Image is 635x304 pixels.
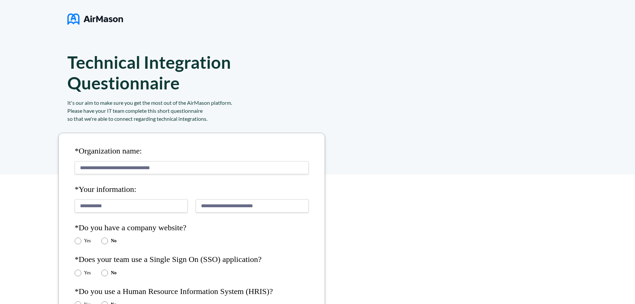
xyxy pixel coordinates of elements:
h4: *Does your team use a Single Sign On (SSO) application? [75,255,309,264]
h1: Technical Integration Questionnaire [67,52,263,93]
img: logo [67,11,123,27]
label: Yes [84,238,91,244]
h4: *Your information: [75,185,309,194]
label: No [111,238,116,244]
div: Please have your IT team complete this short questionnaire [67,107,341,115]
div: so that we're able to connect regarding technical integrations. [67,115,341,123]
h4: *Do you have a company website? [75,223,309,233]
label: Yes [84,270,91,276]
div: It's our aim to make sure you get the most out of the AirMason platform. [67,99,341,107]
h4: *Do you use a Human Resource Information System (HRIS)? [75,287,309,296]
label: No [111,270,116,276]
h4: *Organization name: [75,146,309,156]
